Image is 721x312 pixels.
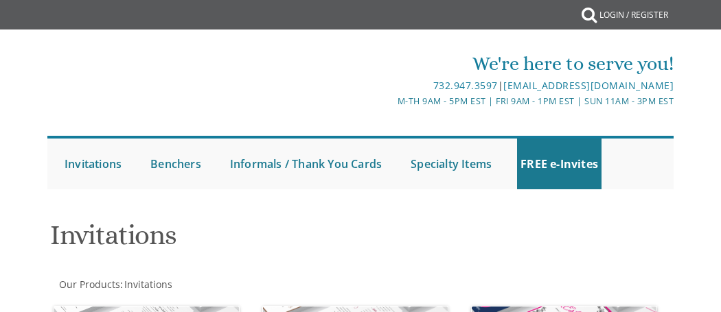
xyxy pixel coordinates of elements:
[58,278,120,291] a: Our Products
[124,278,172,291] span: Invitations
[257,77,674,94] div: |
[123,278,172,291] a: Invitations
[503,79,674,92] a: [EMAIL_ADDRESS][DOMAIN_NAME]
[517,139,602,189] a: FREE e-Invites
[227,139,385,189] a: Informals / Thank You Cards
[257,94,674,108] div: M-Th 9am - 5pm EST | Fri 9am - 1pm EST | Sun 11am - 3pm EST
[47,278,674,291] div: :
[433,79,498,92] a: 732.947.3597
[50,220,671,261] h1: Invitations
[61,139,125,189] a: Invitations
[257,50,674,77] div: We're here to serve you!
[147,139,205,189] a: Benchers
[407,139,495,189] a: Specialty Items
